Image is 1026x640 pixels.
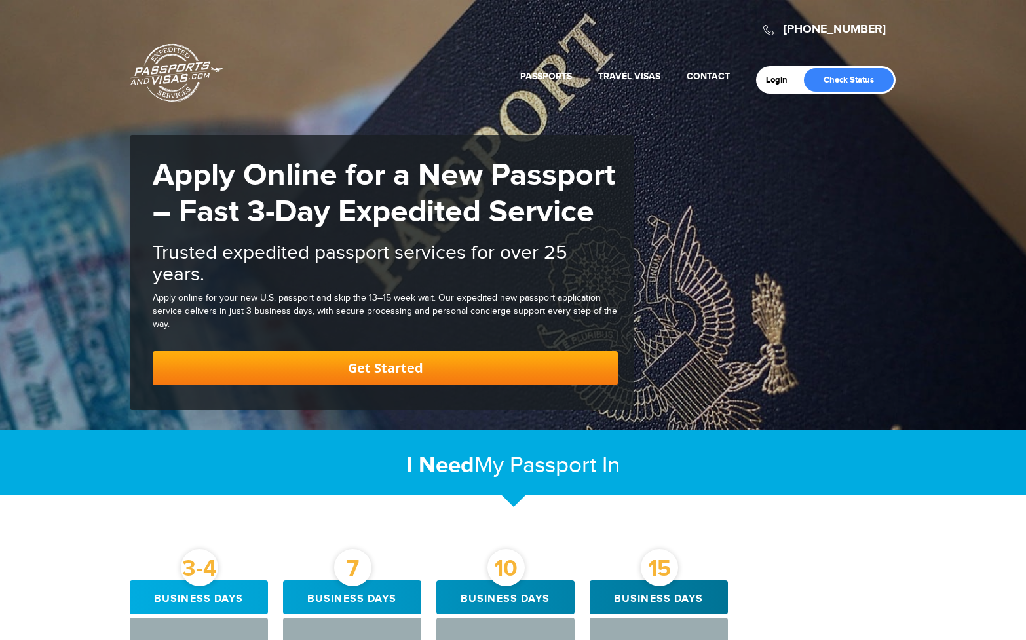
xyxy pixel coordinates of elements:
div: Business days [590,580,728,614]
a: Passports [520,71,572,82]
div: Business days [130,580,268,614]
div: Business days [283,580,421,614]
h2: Trusted expedited passport services for over 25 years. [153,242,618,286]
a: Get Started [153,351,618,385]
a: [PHONE_NUMBER] [784,22,886,37]
div: Business days [436,580,575,614]
a: Travel Visas [598,71,660,82]
strong: I Need [406,451,474,480]
div: 7 [334,549,371,586]
div: 3-4 [181,549,218,586]
div: 15 [641,549,678,586]
div: Apply online for your new U.S. passport and skip the 13–15 week wait. Our expedited new passport ... [153,292,618,331]
a: Contact [687,71,730,82]
a: Check Status [804,68,894,92]
a: Passports & [DOMAIN_NAME] [130,43,223,102]
strong: Apply Online for a New Passport – Fast 3-Day Expedited Service [153,157,615,231]
span: Passport In [510,452,620,479]
a: Login [766,75,797,85]
h2: My [130,451,896,480]
div: 10 [487,549,525,586]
